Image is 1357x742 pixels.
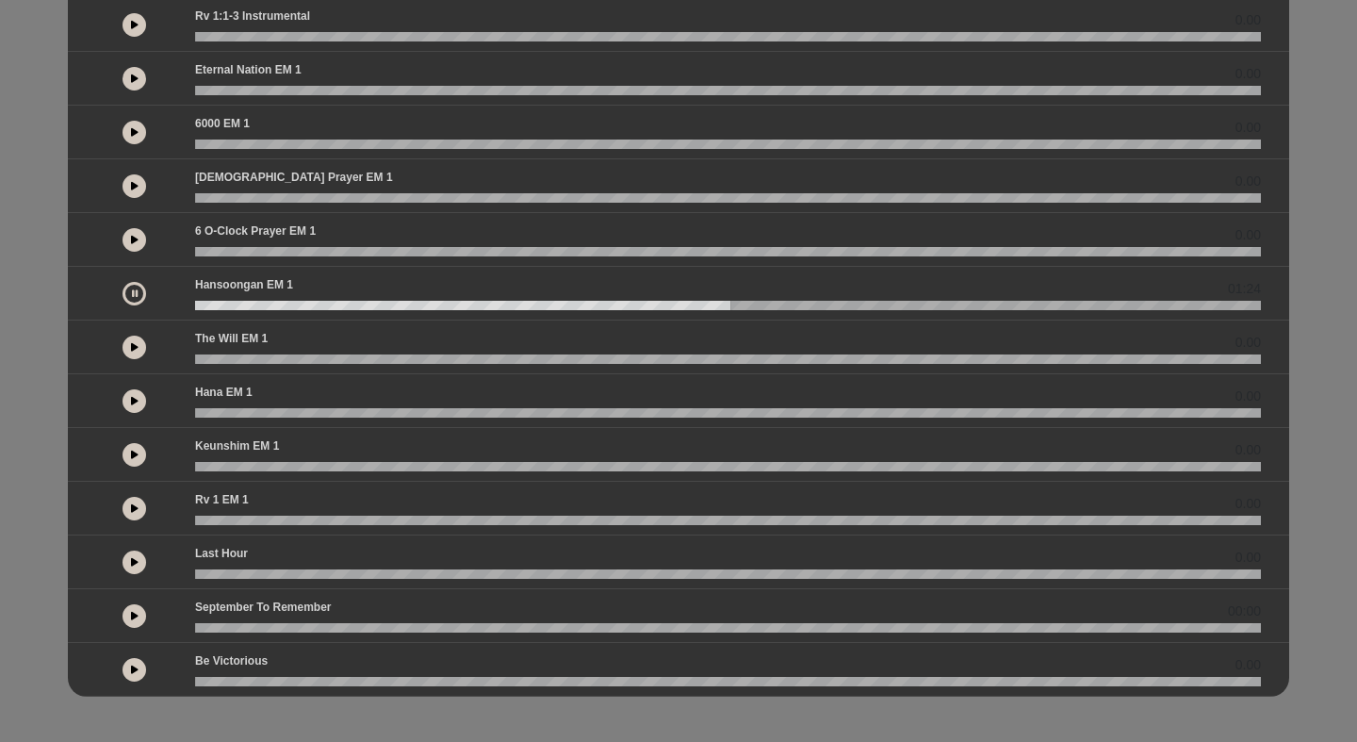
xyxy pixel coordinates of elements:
[1235,225,1261,245] span: 0.00
[195,437,279,454] p: Keunshim EM 1
[1228,602,1261,621] span: 00:00
[195,8,310,25] p: Rv 1:1-3 Instrumental
[1228,279,1261,299] span: 01:24
[1235,440,1261,460] span: 0.00
[1235,655,1261,675] span: 0.00
[1235,494,1261,514] span: 0.00
[195,115,250,132] p: 6000 EM 1
[195,61,302,78] p: Eternal Nation EM 1
[195,223,316,239] p: 6 o-clock prayer EM 1
[1235,548,1261,568] span: 0.00
[1235,64,1261,84] span: 0.00
[195,169,393,186] p: [DEMOGRAPHIC_DATA] prayer EM 1
[1235,172,1261,191] span: 0.00
[1235,10,1261,30] span: 0.00
[1235,118,1261,138] span: 0.00
[195,545,248,562] p: Last Hour
[195,491,249,508] p: Rv 1 EM 1
[195,384,253,401] p: Hana EM 1
[195,599,332,616] p: September to Remember
[1235,333,1261,353] span: 0.00
[195,276,293,293] p: Hansoongan EM 1
[195,330,268,347] p: The Will EM 1
[195,652,268,669] p: Be Victorious
[1235,387,1261,406] span: 0.00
